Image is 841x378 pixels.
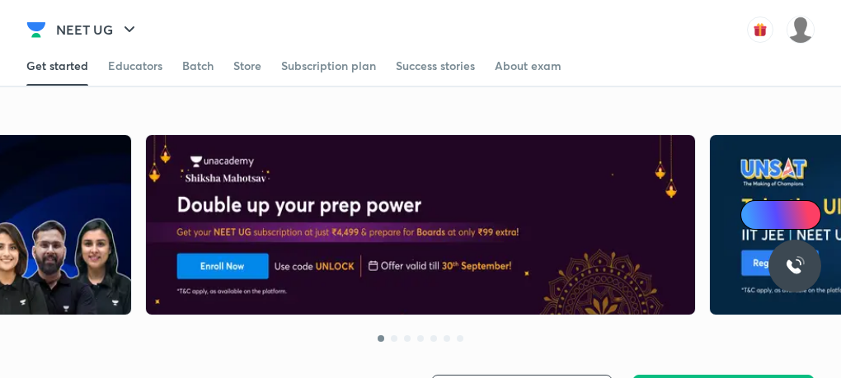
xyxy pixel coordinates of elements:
[26,46,88,86] a: Get started
[281,46,376,86] a: Subscription plan
[396,46,475,86] a: Success stories
[182,58,214,74] div: Batch
[46,13,149,46] button: NEET UG
[750,208,763,222] img: Icon
[495,58,561,74] div: About exam
[182,46,214,86] a: Batch
[495,46,561,86] a: About exam
[785,256,805,276] img: ttu
[233,46,261,86] a: Store
[26,20,46,40] img: Company Logo
[768,208,811,222] span: Ai Doubts
[108,46,162,86] a: Educators
[787,16,815,44] img: VAISHNAVI DWIVEDI
[281,58,376,74] div: Subscription plan
[26,58,88,74] div: Get started
[396,58,475,74] div: Success stories
[108,58,162,74] div: Educators
[233,58,261,74] div: Store
[740,200,821,230] a: Ai Doubts
[747,16,773,43] img: avatar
